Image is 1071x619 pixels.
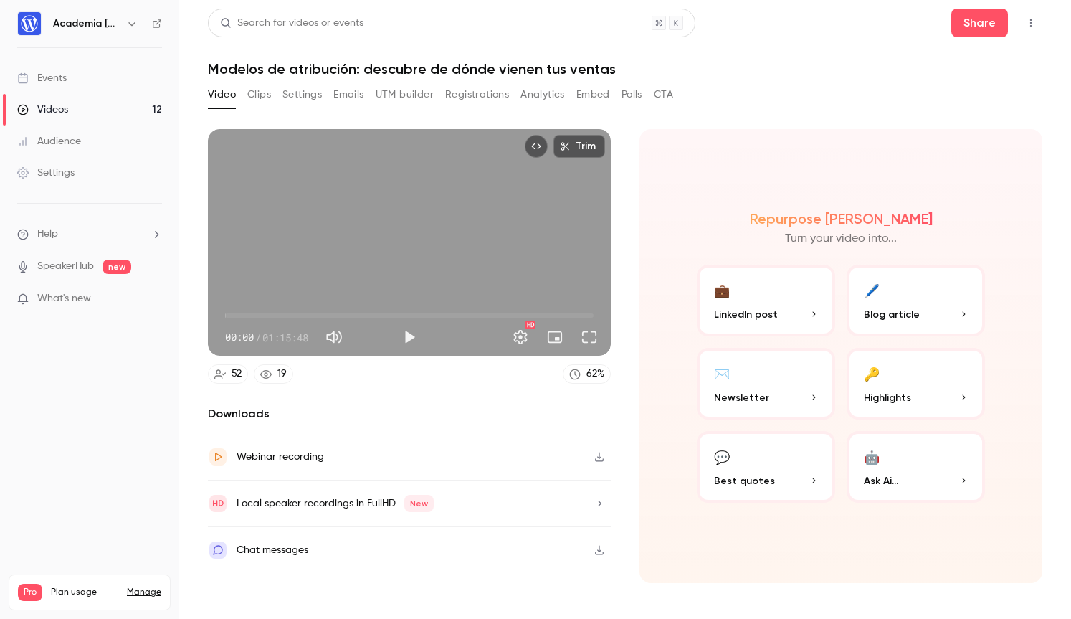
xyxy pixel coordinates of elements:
[1019,11,1042,34] button: Top Bar Actions
[277,367,287,382] div: 19
[714,473,775,488] span: Best quotes
[714,279,730,301] div: 💼
[697,348,835,420] button: ✉️Newsletter
[714,307,778,322] span: LinkedIn post
[563,364,611,384] a: 62%
[697,431,835,503] button: 💬Best quotes
[17,166,75,180] div: Settings
[697,265,835,336] button: 💼LinkedIn post
[208,60,1042,77] h1: Modelos de atribución: descubre de dónde vienen tus ventas
[17,71,67,85] div: Events
[445,83,509,106] button: Registrations
[395,323,424,351] button: Play
[576,83,610,106] button: Embed
[864,362,880,384] div: 🔑
[208,364,248,384] a: 52
[541,323,569,351] button: Turn on miniplayer
[237,542,308,559] div: Chat messages
[525,321,535,329] div: HD
[17,103,68,117] div: Videos
[232,367,242,382] div: 52
[714,445,730,468] div: 💬
[320,323,348,351] button: Mute
[586,367,604,382] div: 62 %
[254,364,293,384] a: 19
[864,307,920,322] span: Blog article
[506,323,535,351] button: Settings
[220,16,363,31] div: Search for videos or events
[225,330,308,345] div: 00:00
[282,83,322,106] button: Settings
[654,83,673,106] button: CTA
[553,135,605,158] button: Trim
[864,473,898,488] span: Ask Ai...
[255,330,261,345] span: /
[37,227,58,242] span: Help
[714,362,730,384] div: ✉️
[750,210,933,227] h2: Repurpose [PERSON_NAME]
[51,587,118,598] span: Plan usage
[208,83,236,106] button: Video
[951,9,1008,37] button: Share
[525,135,548,158] button: Embed video
[262,330,308,345] span: 01:15:48
[103,260,131,274] span: new
[864,279,880,301] div: 🖊️
[17,134,81,148] div: Audience
[376,83,434,106] button: UTM builder
[575,323,604,351] button: Full screen
[864,445,880,468] div: 🤖
[847,348,985,420] button: 🔑Highlights
[864,390,911,405] span: Highlights
[18,584,42,601] span: Pro
[225,330,254,345] span: 00:00
[785,230,897,247] p: Turn your video into...
[37,291,91,306] span: What's new
[404,495,434,512] span: New
[237,448,324,466] div: Webinar recording
[714,390,769,405] span: Newsletter
[17,227,162,242] li: help-dropdown-opener
[53,16,120,31] h6: Academia [DOMAIN_NAME]
[37,259,94,274] a: SpeakerHub
[847,431,985,503] button: 🤖Ask Ai...
[237,495,434,512] div: Local speaker recordings in FullHD
[847,265,985,336] button: 🖊️Blog article
[520,83,565,106] button: Analytics
[18,12,41,35] img: Academia WordPress.com
[208,405,611,422] h2: Downloads
[622,83,642,106] button: Polls
[247,83,271,106] button: Clips
[127,587,161,598] a: Manage
[333,83,363,106] button: Emails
